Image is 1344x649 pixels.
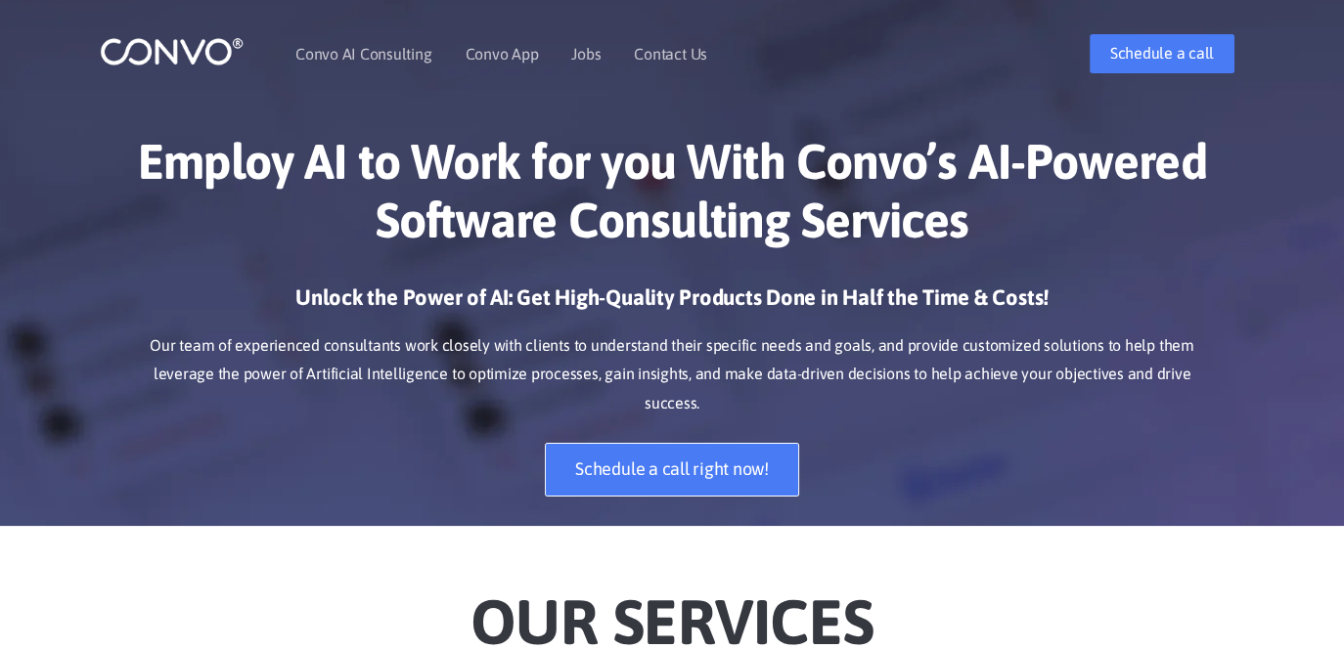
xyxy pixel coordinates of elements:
[634,46,707,62] a: Contact Us
[545,443,799,497] a: Schedule a call right now!
[129,283,1215,326] h3: Unlock the Power of AI: Get High-Quality Products Done in Half the Time & Costs!
[129,331,1215,419] p: Our team of experienced consultants work closely with clients to understand their specific needs ...
[100,36,244,66] img: logo_1.png
[465,46,538,62] a: Convo App
[571,46,601,62] a: Jobs
[295,46,431,62] a: Convo AI Consulting
[129,132,1215,264] h1: Employ AI to Work for you With Convo’s AI-Powered Software Consulting Services
[1090,34,1234,73] a: Schedule a call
